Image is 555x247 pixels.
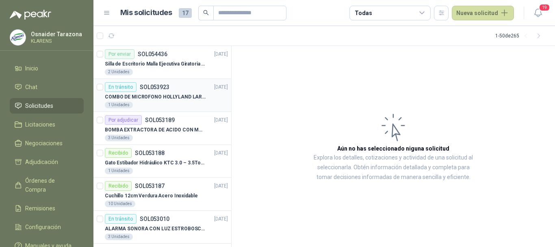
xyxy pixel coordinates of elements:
span: Órdenes de Compra [25,176,76,194]
p: Explora los detalles, cotizaciones y actividad de una solicitud al seleccionarla. Obtén informaci... [313,153,474,182]
h1: Mis solicitudes [120,7,172,19]
p: SOL054436 [138,51,167,57]
span: search [203,10,209,15]
div: 2 Unidades [105,69,133,75]
p: BOMBA EXTRACTORA DE ACIDO CON MANIVELA TRUPER 1.1/4" [105,126,206,134]
p: SOL053188 [135,150,165,156]
div: Recibido [105,148,132,158]
div: 1 - 50 de 265 [495,29,545,42]
div: Por adjudicar [105,115,142,125]
span: Adjudicación [25,157,58,166]
img: Logo peakr [10,10,51,20]
p: [DATE] [214,149,228,157]
p: Cuchillo 12cm Verdura Acero Inoxidable [105,192,197,200]
a: RecibidoSOL053187[DATE] Cuchillo 12cm Verdura Acero Inoxidable10 Unidades [93,178,231,211]
a: Por adjudicarSOL053189[DATE] BOMBA EXTRACTORA DE ACIDO CON MANIVELA TRUPER 1.1/4"3 Unidades [93,112,231,145]
div: 3 Unidades [105,234,133,240]
p: SOL053010 [140,216,169,222]
p: Gato Estibador Hidráulico KTC 3.0 – 3.5Ton 1.2mt HPT [105,159,206,167]
a: Licitaciones [10,117,84,132]
span: 17 [179,8,192,18]
span: Remisiones [25,204,55,213]
div: 3 Unidades [105,135,133,141]
button: Nueva solicitud [452,6,514,20]
div: En tránsito [105,214,137,224]
p: KLARENS [31,39,82,44]
div: 10 Unidades [105,201,135,207]
p: [DATE] [214,50,228,58]
a: Órdenes de Compra [10,173,84,197]
p: ALARMA SONORA CON LUZ ESTROBOSCOPICA [105,225,206,233]
img: Company Logo [10,30,26,45]
span: 19 [539,4,550,11]
a: Inicio [10,61,84,76]
span: Chat [25,83,37,92]
p: [DATE] [214,116,228,124]
span: Licitaciones [25,120,55,129]
div: Por enviar [105,49,134,59]
a: Remisiones [10,201,84,216]
div: 1 Unidades [105,168,133,174]
p: [DATE] [214,83,228,91]
a: Configuración [10,219,84,235]
div: 1 Unidades [105,102,133,108]
p: COMBO DE MICROFONO HOLLYLAND LARK M2 [105,93,206,101]
p: [DATE] [214,182,228,190]
a: RecibidoSOL053188[DATE] Gato Estibador Hidráulico KTC 3.0 – 3.5Ton 1.2mt HPT1 Unidades [93,145,231,178]
p: SOL053923 [140,84,169,90]
div: En tránsito [105,82,137,92]
p: Silla de Escritorio Malla Ejecutiva Giratoria Cromada con Reposabrazos Fijo Negra [105,60,206,68]
a: Negociaciones [10,136,84,151]
p: [DATE] [214,215,228,223]
span: Negociaciones [25,139,63,148]
div: Recibido [105,181,132,191]
a: Adjudicación [10,154,84,170]
p: SOL053189 [145,117,175,123]
h3: Aún no has seleccionado niguna solicitud [337,144,449,153]
span: Inicio [25,64,38,73]
p: Osnaider Tarazona [31,31,82,37]
p: SOL053187 [135,183,165,189]
a: Chat [10,79,84,95]
div: Todas [355,9,372,17]
a: En tránsitoSOL053010[DATE] ALARMA SONORA CON LUZ ESTROBOSCOPICA3 Unidades [93,211,231,244]
a: En tránsitoSOL053923[DATE] COMBO DE MICROFONO HOLLYLAND LARK M21 Unidades [93,79,231,112]
span: Configuración [25,223,61,232]
button: 19 [531,6,545,20]
a: Solicitudes [10,98,84,114]
a: Por enviarSOL054436[DATE] Silla de Escritorio Malla Ejecutiva Giratoria Cromada con Reposabrazos ... [93,46,231,79]
span: Solicitudes [25,101,53,110]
